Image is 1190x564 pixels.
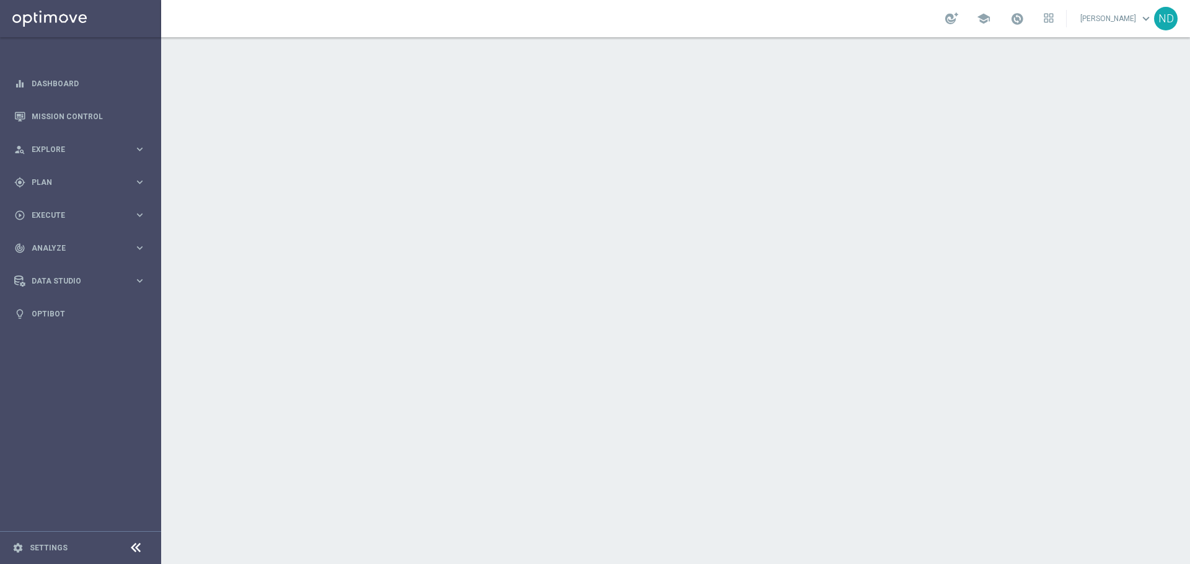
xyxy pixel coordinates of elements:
[14,79,146,89] button: equalizer Dashboard
[14,243,146,253] button: track_changes Analyze keyboard_arrow_right
[134,143,146,155] i: keyboard_arrow_right
[1079,9,1154,28] a: [PERSON_NAME]keyboard_arrow_down
[1139,12,1153,25] span: keyboard_arrow_down
[32,100,146,133] a: Mission Control
[1154,7,1178,30] div: ND
[134,275,146,287] i: keyboard_arrow_right
[14,210,134,221] div: Execute
[14,112,146,122] button: Mission Control
[14,308,25,320] i: lightbulb
[14,309,146,319] button: lightbulb Optibot
[32,212,134,219] span: Execute
[14,177,25,188] i: gps_fixed
[14,177,134,188] div: Plan
[14,210,146,220] button: play_circle_outline Execute keyboard_arrow_right
[14,78,25,89] i: equalizer
[14,243,25,254] i: track_changes
[14,145,146,154] button: person_search Explore keyboard_arrow_right
[30,544,68,552] a: Settings
[32,244,134,252] span: Analyze
[134,242,146,254] i: keyboard_arrow_right
[14,297,146,330] div: Optibot
[12,542,24,553] i: settings
[134,176,146,188] i: keyboard_arrow_right
[14,100,146,133] div: Mission Control
[14,67,146,100] div: Dashboard
[14,210,25,221] i: play_circle_outline
[32,179,134,186] span: Plan
[32,297,146,330] a: Optibot
[32,146,134,153] span: Explore
[14,276,146,286] button: Data Studio keyboard_arrow_right
[977,12,990,25] span: school
[14,144,25,155] i: person_search
[14,243,134,254] div: Analyze
[32,67,146,100] a: Dashboard
[134,209,146,221] i: keyboard_arrow_right
[14,144,134,155] div: Explore
[14,275,134,287] div: Data Studio
[32,277,134,285] span: Data Studio
[14,177,146,187] button: gps_fixed Plan keyboard_arrow_right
